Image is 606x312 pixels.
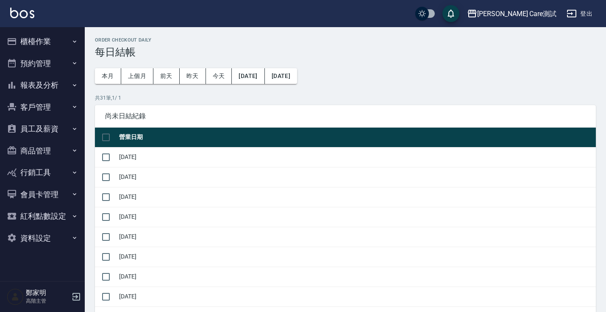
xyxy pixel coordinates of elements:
[95,37,596,43] h2: Order checkout daily
[3,96,81,118] button: 客戶管理
[3,227,81,249] button: 資料設定
[26,289,69,297] h5: 鄭家明
[7,288,24,305] img: Person
[3,140,81,162] button: 商品管理
[563,6,596,22] button: 登出
[3,74,81,96] button: 報表及分析
[180,68,206,84] button: 昨天
[117,207,596,227] td: [DATE]
[206,68,232,84] button: 今天
[10,8,34,18] img: Logo
[121,68,153,84] button: 上個月
[3,53,81,75] button: 預約管理
[232,68,264,84] button: [DATE]
[3,162,81,184] button: 行銷工具
[265,68,297,84] button: [DATE]
[117,287,596,306] td: [DATE]
[95,68,121,84] button: 本月
[95,94,596,102] p: 共 31 筆, 1 / 1
[3,31,81,53] button: 櫃檯作業
[105,112,586,120] span: 尚未日結紀錄
[3,184,81,206] button: 會員卡管理
[477,8,556,19] div: [PERSON_NAME] Care測試
[117,167,596,187] td: [DATE]
[3,205,81,227] button: 紅利點數設定
[117,227,596,247] td: [DATE]
[26,297,69,305] p: 高階主管
[117,267,596,287] td: [DATE]
[153,68,180,84] button: 前天
[117,187,596,207] td: [DATE]
[464,5,560,22] button: [PERSON_NAME] Care測試
[95,46,596,58] h3: 每日結帳
[442,5,459,22] button: save
[117,128,596,148] th: 營業日期
[3,118,81,140] button: 員工及薪資
[117,247,596,267] td: [DATE]
[117,147,596,167] td: [DATE]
